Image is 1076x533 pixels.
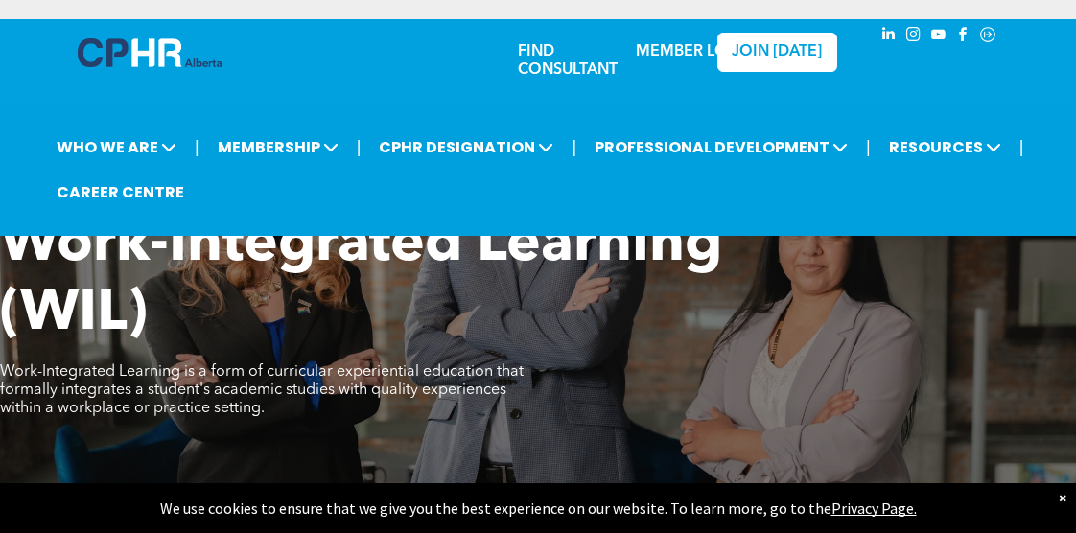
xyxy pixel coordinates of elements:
li: | [866,127,871,167]
div: Dismiss notification [1059,488,1066,507]
a: JOIN [DATE] [717,33,837,72]
span: MEMBERSHIP [212,129,344,165]
a: linkedin [877,24,899,50]
a: FIND CONSULTANT [518,44,618,78]
img: A blue and white logo for cp alberta [78,38,222,67]
span: JOIN [DATE] [732,43,822,61]
a: Social network [977,24,998,50]
span: CPHR DESIGNATION [373,129,559,165]
span: PROFESSIONAL DEVELOPMENT [589,129,854,165]
a: instagram [902,24,924,50]
span: RESOURCES [883,129,1007,165]
li: | [357,127,362,167]
li: | [1019,127,1024,167]
a: Privacy Page. [831,498,917,518]
span: WHO WE ARE [51,129,182,165]
a: youtube [927,24,948,50]
li: | [572,127,576,167]
a: facebook [952,24,973,50]
li: | [195,127,199,167]
a: MEMBER LOGIN [636,44,756,59]
a: CAREER CENTRE [51,174,190,210]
